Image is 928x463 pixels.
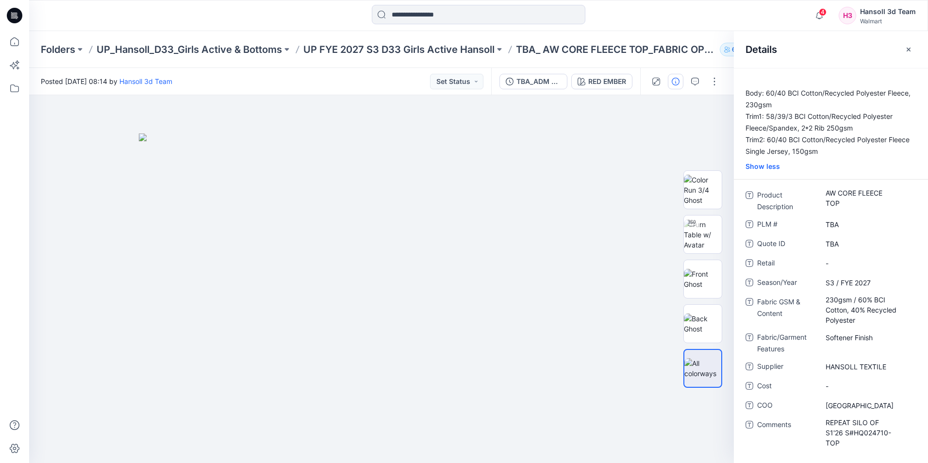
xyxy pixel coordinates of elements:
span: S3 / FYE 2027 [826,278,910,288]
span: - [826,258,910,268]
span: Cost [757,380,815,394]
button: 69 [720,43,752,56]
div: H3 [839,7,856,24]
span: TBA [826,239,910,249]
span: COO [757,399,815,413]
span: AW CORE FLEECE TOP [826,188,910,208]
span: Product Description [757,189,815,213]
span: 230gsm / 60% BCI Cotton, 40% Recycled Polyester [826,295,910,325]
img: Back Ghost [684,314,722,334]
div: RED EMBER [588,76,626,87]
h2: Details [746,44,777,55]
img: eyJhbGciOiJIUzI1NiIsImtpZCI6IjAiLCJzbHQiOiJzZXMiLCJ0eXAiOiJKV1QifQ.eyJkYXRhIjp7InR5cGUiOiJzdG9yYW... [139,133,624,463]
span: Posted [DATE] 08:14 by [41,76,172,86]
span: HANSOLL TEXTILE [826,362,910,372]
img: All colorways [684,358,721,379]
img: Front Ghost [684,269,722,289]
img: Turn Table w/ Avatar [684,219,722,250]
p: 69 [732,44,740,55]
button: Details [668,74,683,89]
a: UP_Hansoll_D33_Girls Active & Bottoms [97,43,282,56]
button: TBA_ADM FC_AW CORE FLEECE TOP [499,74,567,89]
p: Body: 60/40 BCI Cotton/Recycled Polyester Fleece, 230gsm Trim1: 58/39/3 BCI Cotton/Recycled Polye... [734,87,928,157]
div: TBA_ADM FC_AW CORE FLEECE TOP [516,76,561,87]
span: Supplier [757,361,815,374]
p: TBA_ AW CORE FLEECE TOP_FABRIC OPT(1) [516,43,716,56]
div: Walmart [860,17,916,25]
span: Retail [757,257,815,271]
span: Vietnam [826,400,910,411]
span: Comments [757,419,815,448]
span: Season/Year [757,277,815,290]
a: UP FYE 2027 S3 D33 Girls Active Hansoll [303,43,495,56]
span: Fabric GSM & Content [757,296,815,326]
button: RED EMBER [571,74,632,89]
span: 4 [819,8,827,16]
div: Show less [734,161,928,171]
span: TBA [826,219,910,230]
span: REPEAT SILO OF S1'26 S#HQ024710-TOP [826,417,910,448]
a: Folders [41,43,75,56]
span: Softener Finish [826,332,910,343]
img: Color Run 3/4 Ghost [684,175,722,205]
span: PLM # [757,218,815,232]
div: Hansoll 3d Team [860,6,916,17]
a: Hansoll 3d Team [119,77,172,85]
span: - [826,381,910,391]
span: Fabric/Garment Features [757,331,815,355]
span: Quote ID [757,238,815,251]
